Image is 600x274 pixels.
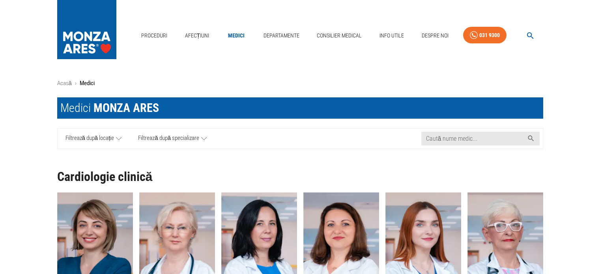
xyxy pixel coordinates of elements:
a: Info Utile [376,28,407,44]
a: Consilier Medical [314,28,365,44]
a: Medici [224,28,249,44]
a: Filtrează după specializare [130,129,215,149]
a: Acasă [57,80,72,87]
span: Filtrează după locație [65,134,114,144]
li: › [75,79,77,88]
a: Despre Noi [419,28,452,44]
a: Filtrează după locație [58,129,130,149]
p: Medici [80,79,95,88]
h1: Cardiologie clinică [57,170,543,184]
nav: breadcrumb [57,79,543,88]
a: Afecțiuni [182,28,213,44]
a: Departamente [260,28,303,44]
a: Proceduri [138,28,170,44]
div: 031 9300 [479,30,500,40]
span: Filtrează după specializare [138,134,199,144]
div: Medici [60,101,159,116]
a: 031 9300 [463,27,507,44]
span: MONZA ARES [93,101,159,115]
